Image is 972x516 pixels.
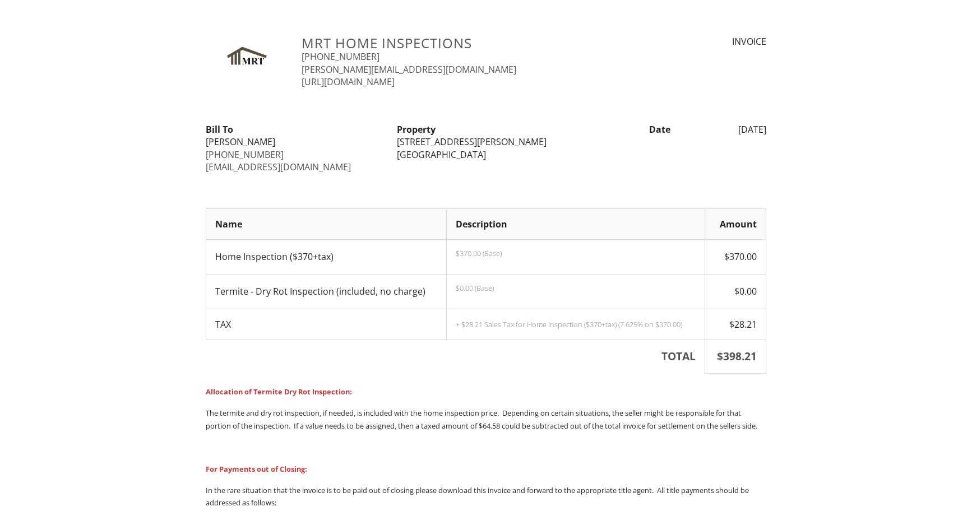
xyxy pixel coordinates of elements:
[206,309,447,340] td: TAX
[206,136,383,148] div: [PERSON_NAME]
[206,161,351,173] a: [EMAIL_ADDRESS][DOMAIN_NAME]
[397,136,575,148] div: [STREET_ADDRESS][PERSON_NAME]
[582,123,678,136] div: Date
[447,208,705,239] th: Description
[206,485,749,508] span: In the rare situation that the invoice is to be paid out of closing please download this invoice ...
[206,464,307,474] span: For Payments out of Closing:
[705,340,766,374] th: $398.21
[206,340,705,374] th: TOTAL
[206,123,233,136] strong: Bill To
[206,408,757,430] span: The termite and dry rot inspection, if needed, is included with the home inspection price. Depend...
[206,148,284,161] a: [PHONE_NUMBER]
[456,249,695,258] p: $370.00 (Base)
[397,148,575,161] div: [GEOGRAPHIC_DATA]
[636,35,766,48] div: INVOICE
[206,208,447,239] th: Name
[705,309,766,340] td: $28.21
[677,123,773,136] div: [DATE]
[302,63,516,76] a: [PERSON_NAME][EMAIL_ADDRESS][DOMAIN_NAME]
[206,387,352,397] span: Allocation of Termite Dry Rot Inspection:
[302,50,379,63] a: [PHONE_NUMBER]
[215,250,334,263] span: Home Inspection ($370+tax)
[705,240,766,275] td: $370.00
[302,35,623,50] h3: MRT Home Inspections
[302,76,395,88] a: [URL][DOMAIN_NAME]
[705,274,766,309] td: $0.00
[705,208,766,239] th: Amount
[206,35,288,80] img: 1._Inspection_Logo_-_Brown_No_Title.jpg
[456,283,695,292] p: $0.00 (Base)
[215,285,425,297] span: Termite - Dry Rot Inspection (included, no charge)
[397,123,436,136] strong: Property
[456,320,695,329] div: + $28.21 Sales Tax for Home Inspection ($370+tax) (7.625% on $370.00)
